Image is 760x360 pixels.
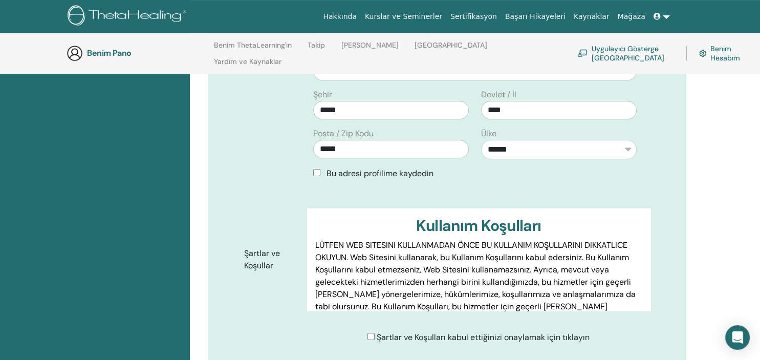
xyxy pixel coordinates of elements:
div: Açık Interkom Messenger [725,325,750,350]
label: Posta / Zip Kodu [313,128,374,140]
a: Başarı Hikayeleri [501,7,570,26]
a: Benim Hesabım [699,42,741,65]
a: [PERSON_NAME] [341,41,399,57]
img: logo.png [68,5,190,28]
a: Hakkında [319,7,361,26]
img: chalkboard-teacher.svg [577,49,588,57]
h3: Benim Pano [87,48,189,58]
a: Benim ThetaLearning'in [214,41,292,57]
a: Kaynaklar [570,7,614,26]
label: Ülke [481,128,496,140]
a: Yardım ve Kaynaklar [214,57,281,74]
p: LÜTFEN WEB SITESINI KULLANMADAN ÖNCE BU KULLANIM KOŞULLARINI DIKKATLICE OKUYUN. Web Sitesini kull... [315,239,642,325]
label: Devlet / İl [481,89,516,101]
img: cog.svg [699,48,706,58]
h3: Kullanım Koşulları [315,217,642,235]
label: Şehir [313,89,332,101]
label: Şartlar ve Koşullar [236,244,307,276]
img: generic-user-icon.jpg [67,45,83,61]
a: Kurslar ve Seminerler [361,7,446,26]
a: Takip [308,41,325,57]
a: [GEOGRAPHIC_DATA] [415,41,487,57]
span: Şartlar ve Koşulları kabul ettiğinizi onaylamak için tıklayın [377,332,590,343]
a: Mağaza [613,7,649,26]
a: Sertifikasyon [446,7,501,26]
a: Uygulayıcı Gösterge [GEOGRAPHIC_DATA] [577,42,674,65]
span: Bu adresi profilime kaydedin [327,168,433,179]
